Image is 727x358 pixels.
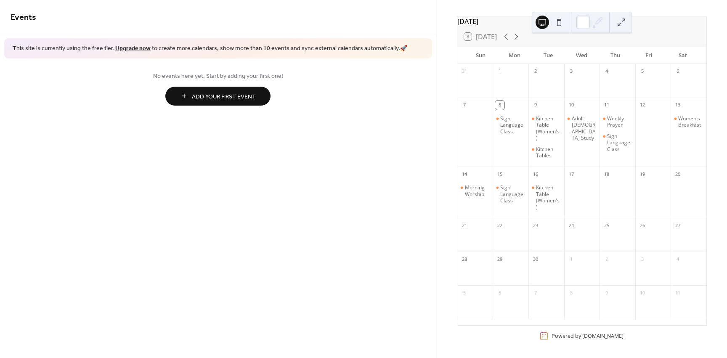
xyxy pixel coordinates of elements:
div: Sign Language Class [607,133,632,153]
div: Kitchen Tables [528,146,564,159]
div: 4 [673,255,682,264]
div: 12 [638,101,647,110]
div: Tue [531,47,565,64]
div: Sign Language Class [600,133,635,153]
div: 29 [495,255,504,264]
a: Add Your First Event [11,87,426,106]
div: Kitchen Tables [536,146,561,159]
div: 8 [567,288,576,297]
div: Mon [498,47,531,64]
div: 11 [602,101,611,110]
div: 27 [673,221,682,230]
div: 7 [460,101,469,110]
div: 28 [460,255,469,264]
div: Kitchen Table (Women's) [528,115,564,141]
div: 30 [531,255,540,264]
div: 16 [531,170,540,179]
div: 23 [531,221,540,230]
a: Upgrade now [115,43,151,54]
div: Powered by [552,332,624,339]
div: 24 [567,221,576,230]
div: 1 [567,255,576,264]
div: 17 [567,170,576,179]
div: 3 [567,67,576,76]
a: [DOMAIN_NAME] [582,332,624,339]
div: 26 [638,221,647,230]
div: 3 [638,255,647,264]
div: Fri [632,47,666,64]
div: 31 [460,67,469,76]
div: Women's Breakfast [671,115,706,128]
div: Kitchen Table (Women's) [536,184,561,210]
div: 13 [673,101,682,110]
div: 22 [495,221,504,230]
div: Sign Language Class [493,184,528,204]
div: 21 [460,221,469,230]
div: 8 [495,101,504,110]
div: Morning Worship [457,184,493,197]
div: 9 [531,101,540,110]
div: Weekly Prayer [600,115,635,128]
div: Adult Bible Study [564,115,600,141]
div: [DATE] [457,16,706,27]
div: 19 [638,170,647,179]
div: 15 [495,170,504,179]
div: 2 [602,255,611,264]
div: 6 [495,288,504,297]
div: 18 [602,170,611,179]
div: 20 [673,170,682,179]
span: Add Your First Event [192,92,256,101]
span: This site is currently using the free tier. to create more calendars, show more than 10 events an... [13,45,407,53]
div: Kitchen Table (Women's) [528,184,564,210]
div: 14 [460,170,469,179]
div: Sign Language Class [500,115,525,135]
div: 5 [460,288,469,297]
div: 25 [602,221,611,230]
div: 5 [638,67,647,76]
button: Add Your First Event [165,87,271,106]
div: Adult [DEMOGRAPHIC_DATA] Study [572,115,597,141]
div: Weekly Prayer [607,115,632,128]
div: Sign Language Class [500,184,525,204]
div: 2 [531,67,540,76]
div: 4 [602,67,611,76]
div: 7 [531,288,540,297]
div: 6 [673,67,682,76]
div: 10 [567,101,576,110]
div: Sat [666,47,700,64]
span: No events here yet. Start by adding your first one! [11,72,426,80]
div: 10 [638,288,647,297]
div: Sign Language Class [493,115,528,135]
div: 9 [602,288,611,297]
div: Sun [464,47,498,64]
div: Kitchen Table (Women's) [536,115,561,141]
div: 11 [673,288,682,297]
div: Morning Worship [465,184,490,197]
div: 1 [495,67,504,76]
div: Thu [599,47,632,64]
span: Events [11,9,36,26]
div: Women's Breakfast [678,115,703,128]
div: Wed [565,47,599,64]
